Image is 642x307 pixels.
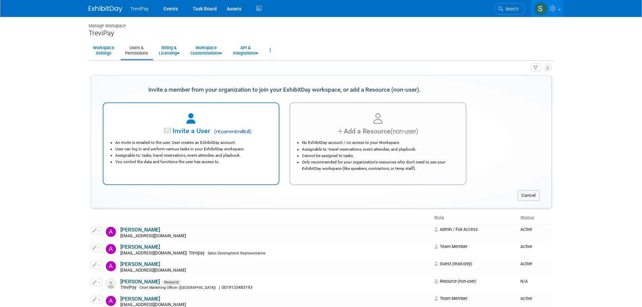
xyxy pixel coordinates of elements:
[186,251,187,255] span: |
[219,285,220,290] span: |
[518,190,540,201] button: Cancel
[120,296,160,302] a: [PERSON_NAME]
[518,212,551,224] th: Status
[120,244,160,250] a: [PERSON_NAME]
[186,42,226,59] a: WorkspaceCustomizations
[520,244,532,249] span: Active
[432,212,518,224] th: Role
[250,128,252,134] span: )
[140,285,216,290] span: Chief Marketing Officer ([GEOGRAPHIC_DATA])
[89,42,119,59] a: WorkspaceSettings
[115,152,271,159] li: Assignable to: tasks, travel reservations, event attendee, and playbook.
[302,153,457,159] li: Cannot be assigned to tasks.
[106,261,116,271] img: Alissa Liotti
[154,42,184,59] a: Billing &Licensing
[106,227,116,237] img: Adam Knoblauch
[120,251,430,256] div: [EMAIL_ADDRESS][DOMAIN_NAME]
[208,251,266,255] span: Sales Development Representative
[89,17,554,29] div: Manage Workspace
[106,244,116,254] img: Alen Lovric
[115,146,271,152] li: User can log in and perform various tasks in your ExhibitDay workspace.
[520,261,532,266] span: Active
[120,268,430,273] div: [EMAIL_ADDRESS][DOMAIN_NAME]
[520,227,532,232] span: Active
[228,42,263,59] a: API &Integrations
[115,140,271,146] li: An invite is emailed to the user. User creates an ExhibitDay account.
[520,296,532,301] span: Active
[434,296,467,301] span: Team Member
[187,251,207,255] span: Trevipay
[89,6,122,12] img: ExhibitDay
[89,29,554,37] div: TreviPay
[299,126,457,136] div: Add a Resource
[121,42,152,59] a: Users &Permissions
[503,6,519,11] span: Search
[106,296,116,306] img: Andy Duong
[391,128,418,135] span: (non-user)
[103,83,466,97] div: Invite a member from your organization to join your ExhibitDay workspace, or add a Resource (non-...
[434,244,467,249] span: Team Member
[302,146,457,153] li: Assignable to: travel reservations, event attendee, and playbook.
[434,261,472,266] span: Guest (read-only)
[302,140,457,146] li: No ExhibitDay account / no access to your Workspace.
[130,6,149,11] span: TreviPay
[120,279,160,285] a: [PERSON_NAME]
[534,2,547,15] img: Sean Bodendistel
[434,279,476,284] span: Resource (non-user)
[106,279,116,289] img: Resource
[302,159,457,172] li: Only recommended for your organization's resources who don't need to see your ExhibitDay workspac...
[120,261,160,267] a: [PERSON_NAME]
[120,234,430,239] div: [EMAIL_ADDRESS][DOMAIN_NAME]
[120,227,160,233] a: [PERSON_NAME]
[434,227,478,232] span: Admin / Full Access
[162,280,181,285] span: Resource
[212,128,251,136] span: recommended
[130,127,210,135] span: Invite a User
[520,279,528,284] span: N/A
[120,285,139,290] span: TreviPay
[115,159,271,165] li: You control the data and functions the user has access to.
[214,128,216,134] span: (
[494,3,525,15] a: Search
[220,285,254,290] span: 0019133483193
